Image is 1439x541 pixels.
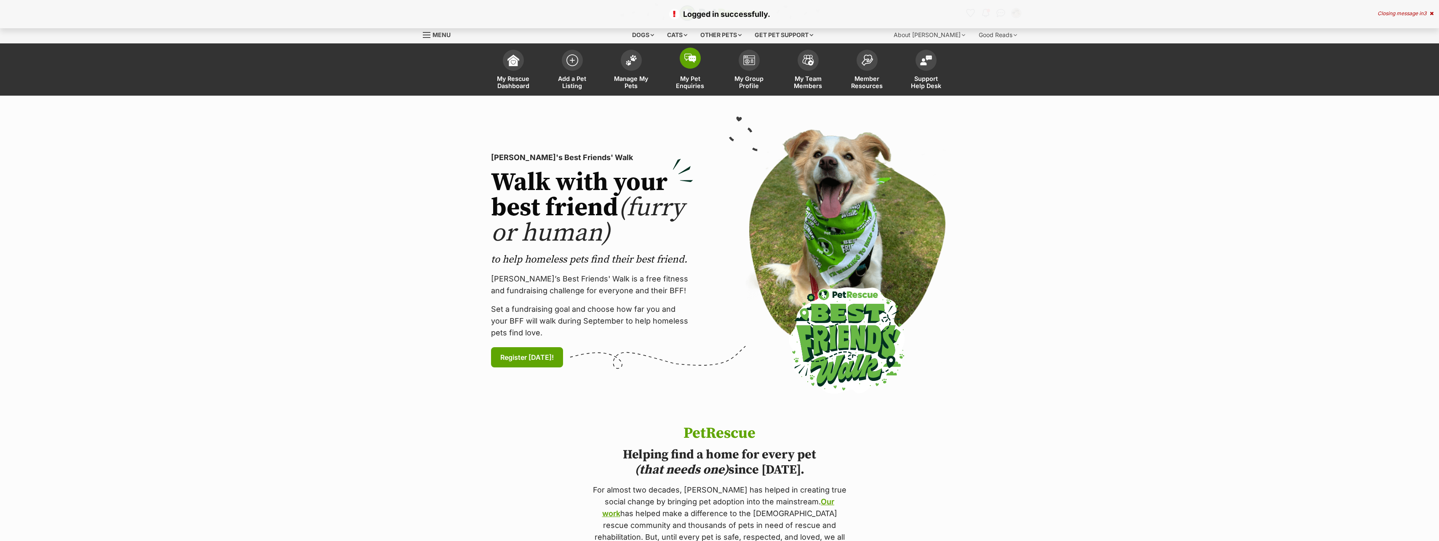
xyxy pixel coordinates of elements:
[888,27,971,43] div: About [PERSON_NAME]
[779,46,838,96] a: My Team Members
[491,273,693,297] p: [PERSON_NAME]’s Best Friends' Walk is a free fitness and fundraising challenge for everyone and t...
[897,46,956,96] a: Support Help Desk
[626,27,660,43] div: Dogs
[661,46,720,96] a: My Pet Enquiries
[491,347,563,367] a: Register [DATE]!
[802,55,814,66] img: team-members-icon-5396bd8760b3fe7c0b43da4ab00e1e3bb1a5d9ba89233759b79545d2d3fc5d0d.svg
[491,152,693,163] p: [PERSON_NAME]'s Best Friends' Walk
[602,46,661,96] a: Manage My Pets
[500,352,554,362] span: Register [DATE]!
[848,75,886,89] span: Member Resources
[590,447,849,477] h2: Helping find a home for every pet since [DATE].
[920,55,932,65] img: help-desk-icon-fdf02630f3aa405de69fd3d07c3f3aa587a6932b1a1747fa1d2bba05be0121f9.svg
[720,46,779,96] a: My Group Profile
[625,55,637,66] img: manage-my-pets-icon-02211641906a0b7f246fdf0571729dbe1e7629f14944591b6c1af311fb30b64b.svg
[433,31,451,38] span: Menu
[507,54,519,66] img: dashboard-icon-eb2f2d2d3e046f16d808141f083e7271f6b2e854fb5c12c21221c1fb7104beca.svg
[484,46,543,96] a: My Rescue Dashboard
[553,75,591,89] span: Add a Pet Listing
[671,75,709,89] span: My Pet Enquiries
[491,170,693,246] h2: Walk with your best friend
[749,27,819,43] div: Get pet support
[635,462,729,478] i: (that needs one)
[694,27,748,43] div: Other pets
[973,27,1023,43] div: Good Reads
[789,75,827,89] span: My Team Members
[612,75,650,89] span: Manage My Pets
[494,75,532,89] span: My Rescue Dashboard
[543,46,602,96] a: Add a Pet Listing
[684,54,696,63] img: pet-enquiries-icon-7e3ad2cf08bfb03b45e93fb7055b45f3efa6380592205ae92323e6603595dc1f.svg
[743,55,755,65] img: group-profile-icon-3fa3cf56718a62981997c0bc7e787c4b2cf8bcc04b72c1350f741eb67cf2f40e.svg
[861,54,873,66] img: member-resources-icon-8e73f808a243e03378d46382f2149f9095a855e16c252ad45f914b54edf8863c.svg
[661,27,693,43] div: Cats
[566,54,578,66] img: add-pet-listing-icon-0afa8454b4691262ce3f59096e99ab1cd57d4a30225e0717b998d2c9b9846f56.svg
[423,27,457,42] a: Menu
[838,46,897,96] a: Member Resources
[491,253,693,266] p: to help homeless pets find their best friend.
[590,425,849,442] h1: PetRescue
[491,303,693,339] p: Set a fundraising goal and choose how far you and your BFF will walk during September to help hom...
[491,192,684,249] span: (furry or human)
[730,75,768,89] span: My Group Profile
[907,75,945,89] span: Support Help Desk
